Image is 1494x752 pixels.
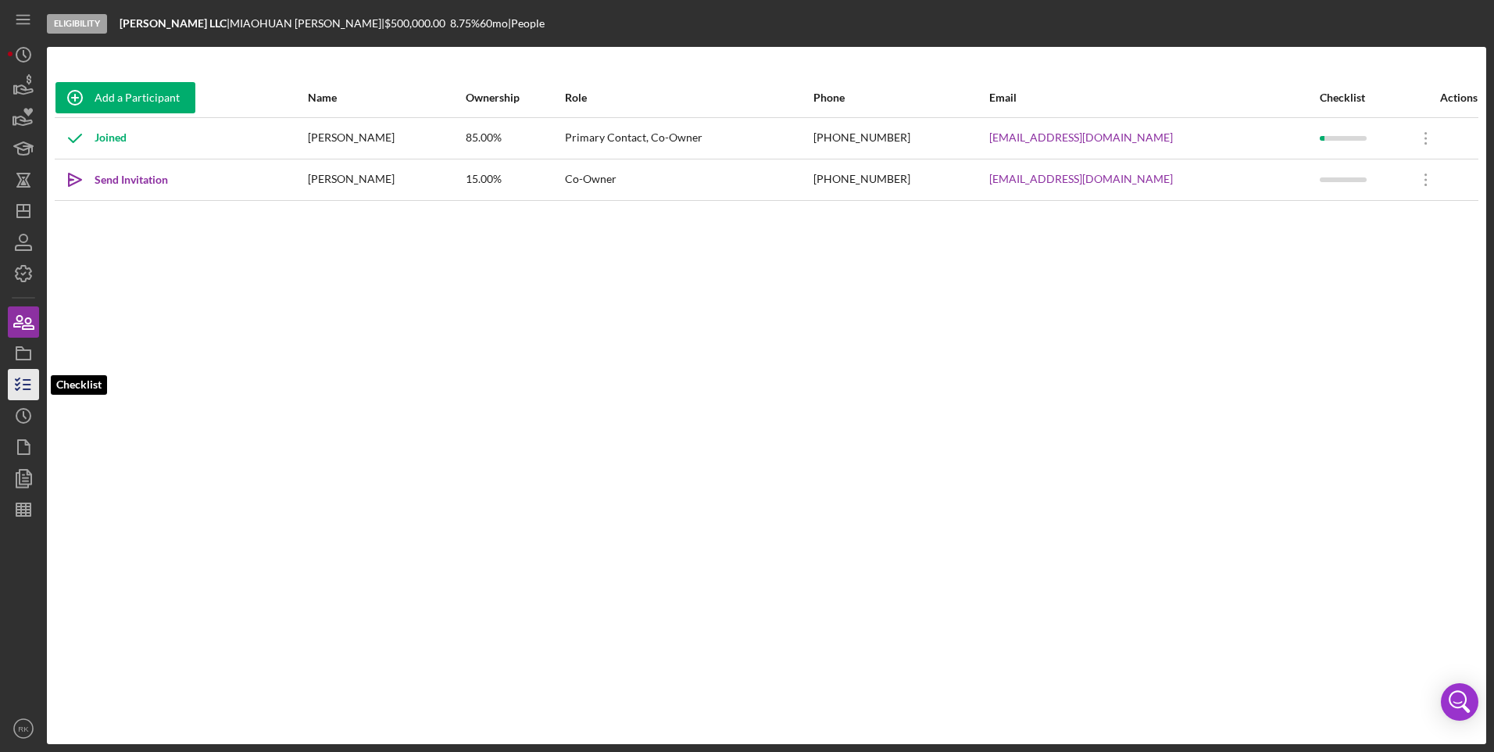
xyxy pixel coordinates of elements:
div: Checklist [1320,91,1405,104]
div: Eligibility [47,14,107,34]
div: Phone [813,91,988,104]
div: 60 mo [480,17,508,30]
div: [PHONE_NUMBER] [813,160,988,199]
div: Role [565,91,812,104]
div: 85.00% [466,119,563,158]
button: Add a Participant [55,82,195,113]
text: RK [18,725,29,733]
div: [PHONE_NUMBER] [813,119,988,158]
div: [PERSON_NAME] [308,160,464,199]
div: Add a Participant [95,82,180,113]
div: Joined [55,119,127,158]
div: | People [508,17,545,30]
div: Send Invitation [95,164,168,195]
div: Email [989,91,1318,104]
div: Ownership [466,91,563,104]
div: 8.75 % [450,17,480,30]
div: Co-Owner [565,160,812,199]
div: 15.00% [466,160,563,199]
a: [EMAIL_ADDRESS][DOMAIN_NAME] [989,131,1173,144]
div: Name [308,91,464,104]
button: Send Invitation [55,164,184,195]
div: Primary Contact, Co-Owner [565,119,812,158]
div: | [120,17,230,30]
div: $500,000.00 [384,17,450,30]
button: RK [8,713,39,744]
a: [EMAIL_ADDRESS][DOMAIN_NAME] [989,173,1173,185]
b: [PERSON_NAME] LLC [120,16,227,30]
div: MIAOHUAN [PERSON_NAME] | [230,17,384,30]
div: Open Intercom Messenger [1441,683,1478,721]
div: [PERSON_NAME] [308,119,464,158]
div: Actions [1406,91,1478,104]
